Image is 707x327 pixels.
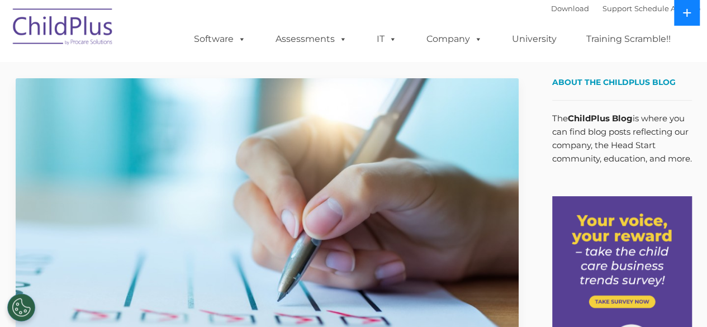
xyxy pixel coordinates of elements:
a: Company [415,28,494,50]
img: ChildPlus by Procare Solutions [7,1,119,56]
button: Cookies Settings [7,293,35,321]
span: About the ChildPlus Blog [552,77,676,87]
a: Support [602,4,632,13]
strong: ChildPlus Blog [568,113,633,124]
a: Software [183,28,257,50]
a: Schedule A Demo [634,4,700,13]
a: IT [366,28,408,50]
a: Training Scramble!! [575,28,682,50]
a: University [501,28,568,50]
a: Assessments [264,28,358,50]
font: | [551,4,700,13]
p: The is where you can find blog posts reflecting our company, the Head Start community, education,... [552,112,692,165]
a: Download [551,4,589,13]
